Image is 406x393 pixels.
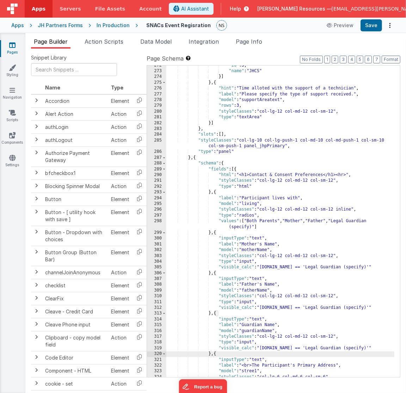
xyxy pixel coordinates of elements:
[147,138,166,149] div: 285
[147,114,166,120] div: 281
[147,368,166,374] div: 323
[38,22,83,29] div: JH Partners Forms
[147,109,166,114] div: 280
[42,146,108,167] td: Authorize Payment Gateway
[108,377,132,390] td: Action
[108,292,132,305] td: Element
[257,5,332,12] span: [PERSON_NAME] Resources —
[42,180,108,193] td: Blocking Spinner Modal
[147,189,166,195] div: 293
[147,345,166,351] div: 319
[42,226,108,246] td: Button - Dropdown with choices
[147,270,166,276] div: 306
[108,193,132,206] td: Element
[230,5,241,12] span: Help
[97,22,130,29] div: In Production
[147,103,166,108] div: 279
[361,19,382,31] button: Save
[42,107,108,120] td: Alert Action
[11,22,24,29] div: Apps
[147,259,166,264] div: 304
[147,363,166,368] div: 322
[324,56,330,63] button: 1
[348,56,355,63] button: 4
[42,331,108,351] td: Clipboard - copy model field
[147,80,166,86] div: 275
[108,266,132,279] td: Action
[108,318,132,331] td: Element
[147,253,166,259] div: 303
[108,107,132,120] td: Action
[147,351,166,357] div: 320
[95,5,125,12] span: File Assets
[147,132,166,137] div: 284
[108,279,132,292] td: Element
[382,56,400,63] button: Format
[217,20,227,30] img: 9faf6a77355ab8871252342ae372224e
[147,276,166,282] div: 307
[108,305,132,318] td: Element
[147,328,166,334] div: 316
[147,218,166,230] div: 298
[108,146,132,167] td: Element
[147,184,166,189] div: 292
[147,120,166,126] div: 282
[147,264,166,270] div: 305
[147,334,166,339] div: 317
[147,317,166,322] div: 314
[108,94,132,108] td: Element
[111,85,123,91] span: Type
[147,282,166,287] div: 308
[147,247,166,253] div: 302
[373,56,380,63] button: 7
[147,374,166,380] div: 324
[108,226,132,246] td: Element
[108,364,132,377] td: Element
[42,246,108,266] td: Button Group (Button Bar)
[42,193,108,206] td: Button
[108,167,132,180] td: Element
[147,63,166,68] div: 272
[42,305,108,318] td: Cleave - Credit Card
[147,305,166,311] div: 312
[365,56,372,63] button: 6
[42,364,108,377] td: Component - HTML
[340,56,347,63] button: 3
[31,54,67,61] span: Snippet Library
[147,230,166,236] div: 299
[108,351,132,364] td: Element
[108,120,132,133] td: Action
[147,322,166,328] div: 315
[332,56,338,63] button: 2
[108,180,132,193] td: Action
[85,38,123,45] span: Action Scripts
[108,206,132,226] td: Element
[42,351,108,364] td: Code Editor
[108,133,132,146] td: Action
[322,20,358,31] button: Preview
[147,293,166,299] div: 310
[169,3,214,15] button: AI Assistant
[147,207,166,212] div: 296
[385,20,395,30] button: Options
[147,126,166,132] div: 283
[147,339,166,345] div: 318
[300,56,323,63] button: No Folds
[108,246,132,266] td: Element
[181,5,209,12] span: AI Assistant
[147,86,166,91] div: 276
[147,97,166,103] div: 278
[42,133,108,146] td: authLogout
[147,155,166,161] div: 287
[147,311,166,316] div: 313
[31,63,117,76] input: Search Snippets ...
[147,149,166,155] div: 286
[147,54,184,63] span: Page Schema
[146,23,211,28] h4: SNACs Event Regisration
[108,331,132,351] td: Action
[42,377,108,390] td: cookie - set
[42,292,108,305] td: ClearFix
[42,167,108,180] td: bfcheckbox1
[147,195,166,201] div: 294
[147,236,166,241] div: 300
